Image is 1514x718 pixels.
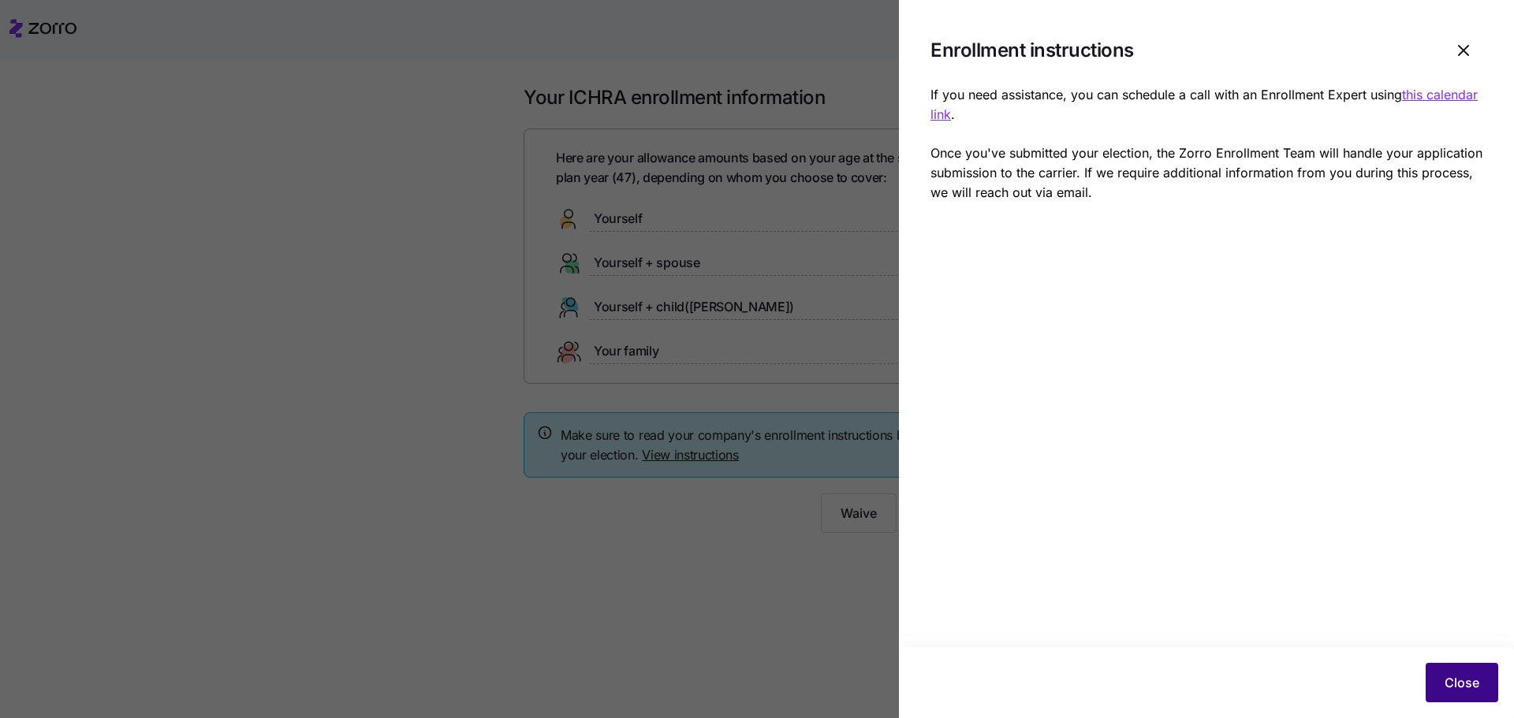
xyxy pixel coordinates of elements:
[930,38,1432,62] h1: Enrollment instructions
[1445,673,1479,692] span: Close
[930,85,1482,203] p: If you need assistance, you can schedule a call with an Enrollment Expert using . Once you've sub...
[1426,663,1498,702] button: Close
[930,87,1478,122] a: this calendar link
